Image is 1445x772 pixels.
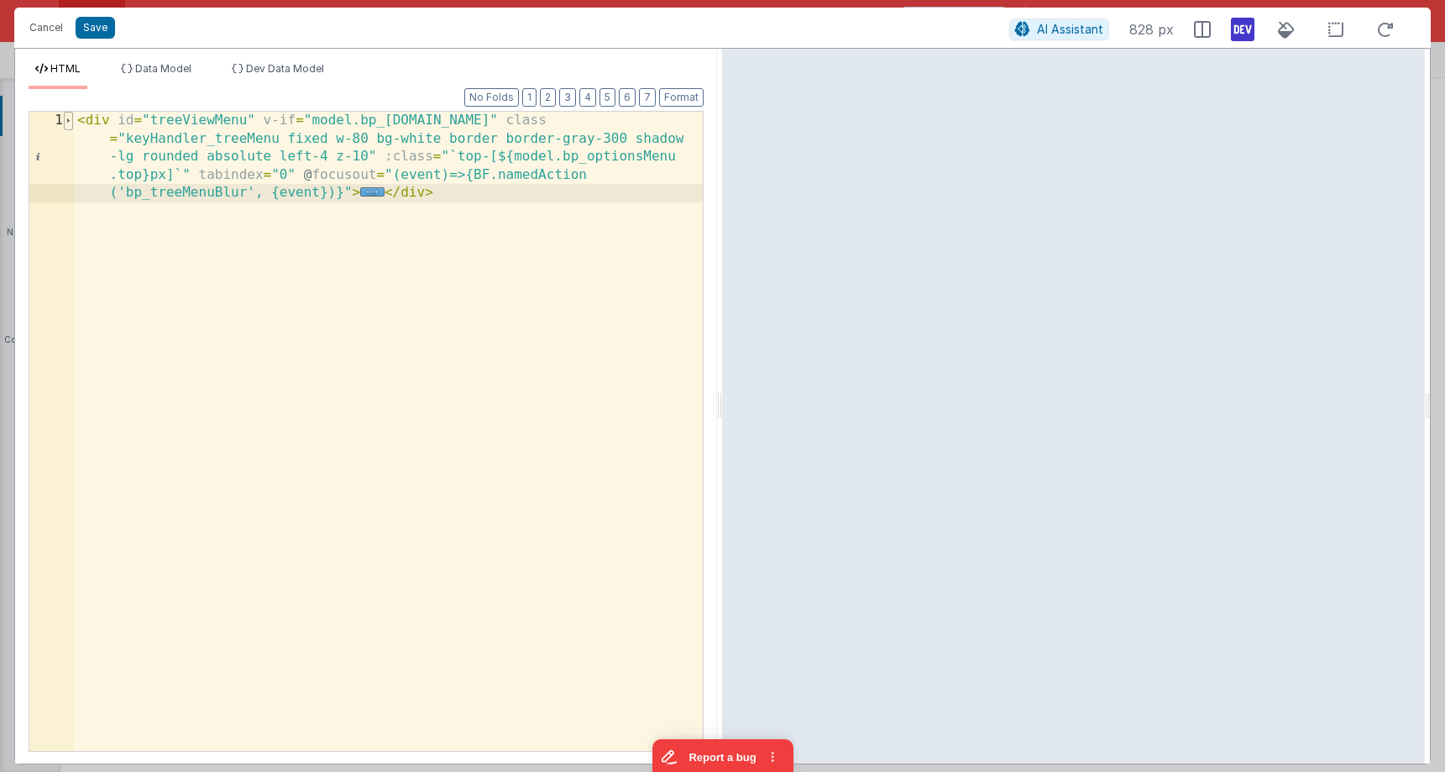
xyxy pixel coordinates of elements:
[1037,22,1103,36] span: AI Assistant
[1009,18,1109,40] button: AI Assistant
[599,88,615,107] button: 5
[639,88,656,107] button: 7
[540,88,556,107] button: 2
[76,17,115,39] button: Save
[50,62,81,75] span: HTML
[619,88,636,107] button: 6
[559,88,576,107] button: 3
[135,62,191,75] span: Data Model
[522,88,537,107] button: 1
[21,16,71,39] button: Cancel
[579,88,596,107] button: 4
[464,88,519,107] button: No Folds
[246,62,324,75] span: Dev Data Model
[29,112,74,202] div: 1
[1129,19,1174,39] span: 828 px
[360,187,385,197] span: ...
[659,88,704,107] button: Format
